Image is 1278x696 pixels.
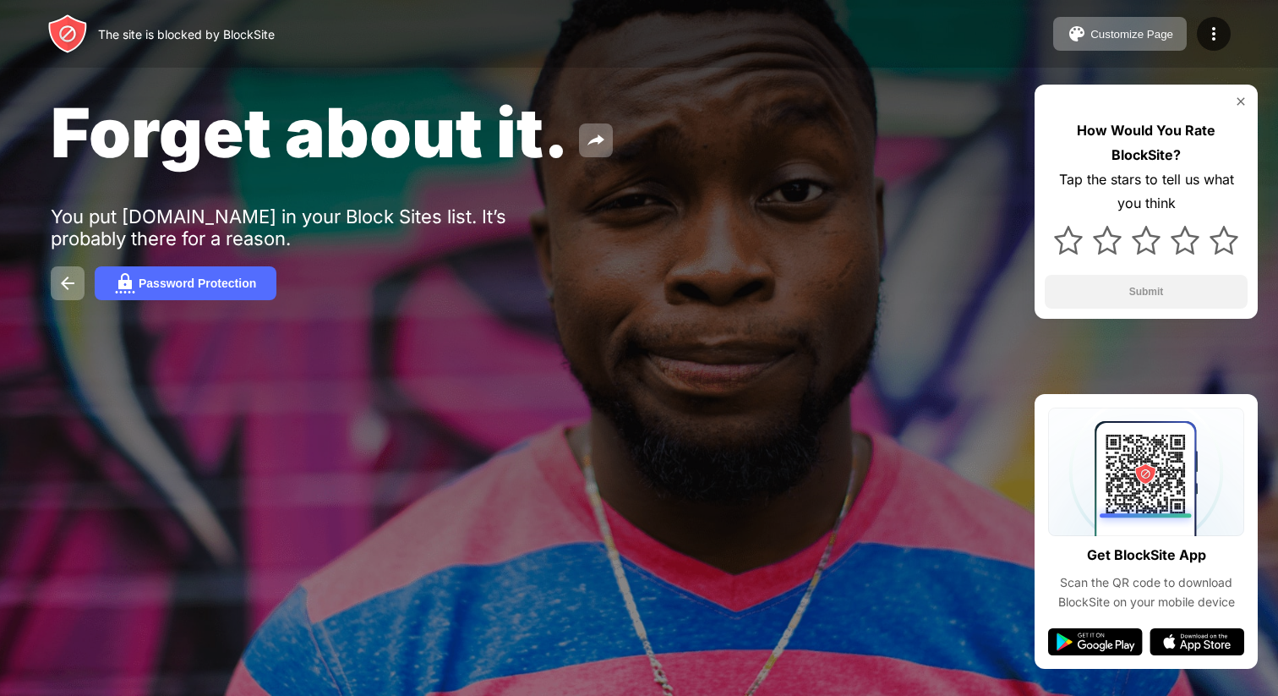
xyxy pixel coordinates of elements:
img: rate-us-close.svg [1234,95,1248,108]
img: qrcode.svg [1048,408,1244,536]
img: password.svg [115,273,135,293]
div: Get BlockSite App [1087,543,1206,567]
button: Password Protection [95,266,276,300]
div: Tap the stars to tell us what you think [1045,167,1248,216]
span: Forget about it. [51,91,569,173]
div: Scan the QR code to download BlockSite on your mobile device [1048,573,1244,611]
button: Customize Page [1053,17,1187,51]
img: menu-icon.svg [1204,24,1224,44]
img: back.svg [57,273,78,293]
img: star.svg [1093,226,1122,255]
img: share.svg [586,130,606,151]
div: Password Protection [139,277,256,290]
img: pallet.svg [1067,24,1087,44]
div: The site is blocked by BlockSite [98,27,275,41]
img: app-store.svg [1150,628,1244,655]
img: header-logo.svg [47,14,88,54]
img: star.svg [1210,226,1238,255]
img: google-play.svg [1048,628,1143,655]
div: Customize Page [1090,28,1173,41]
div: How Would You Rate BlockSite? [1045,118,1248,167]
img: star.svg [1132,226,1161,255]
div: You put [DOMAIN_NAME] in your Block Sites list. It’s probably there for a reason. [51,206,573,249]
img: star.svg [1171,226,1199,255]
button: Submit [1045,275,1248,309]
img: star.svg [1054,226,1083,255]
